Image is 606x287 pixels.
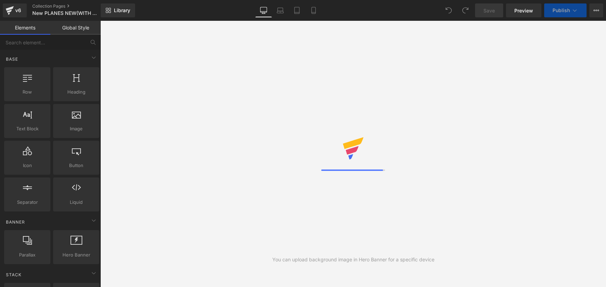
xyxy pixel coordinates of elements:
a: Laptop [272,3,289,17]
span: Icon [6,162,48,169]
span: Library [114,7,130,14]
button: Redo [458,3,472,17]
a: Global Style [50,21,101,35]
span: New PLANES NEW(WITH HP-10) [32,10,99,16]
span: Heading [55,88,97,96]
button: Publish [544,3,587,17]
span: Stack [5,271,22,278]
span: Preview [514,7,533,14]
span: Image [55,125,97,132]
div: You can upload background image in Hero Banner for a specific device [272,256,434,263]
a: Mobile [305,3,322,17]
span: Parallax [6,251,48,259]
a: New Library [101,3,135,17]
span: Banner [5,219,26,225]
a: Desktop [255,3,272,17]
span: Base [5,56,19,62]
a: v6 [3,3,27,17]
span: Row [6,88,48,96]
button: Undo [442,3,456,17]
div: v6 [14,6,23,15]
span: Save [483,7,495,14]
span: Hero Banner [55,251,97,259]
a: Preview [506,3,541,17]
button: More [589,3,603,17]
a: Tablet [289,3,305,17]
span: Separator [6,199,48,206]
a: Collection Pages [32,3,112,9]
span: Text Block [6,125,48,132]
span: Publish [553,8,570,13]
span: Liquid [55,199,97,206]
span: Button [55,162,97,169]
